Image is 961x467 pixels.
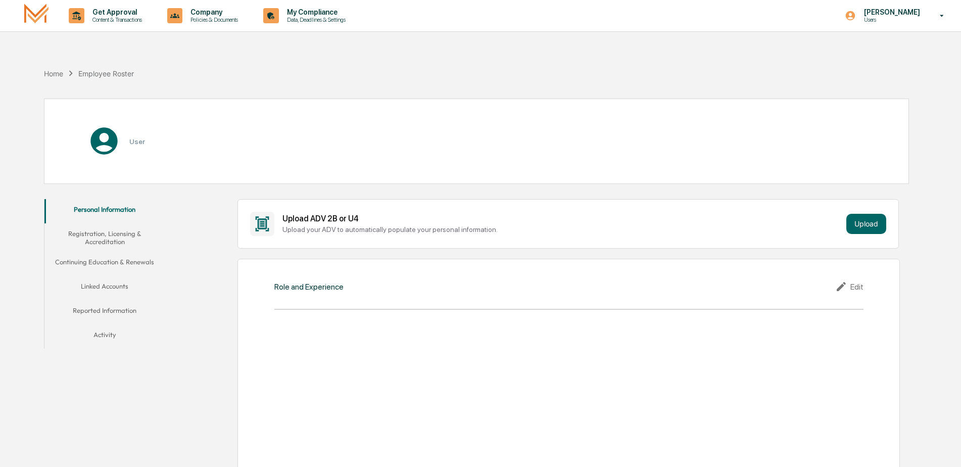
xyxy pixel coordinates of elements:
button: Personal Information [44,199,165,223]
p: Data, Deadlines & Settings [279,16,351,23]
div: Edit [835,281,863,293]
button: Registration, Licensing & Accreditation [44,223,165,252]
button: Upload [846,214,886,234]
p: Get Approval [84,8,147,16]
p: Users [856,16,925,23]
h3: User [129,137,145,146]
button: Linked Accounts [44,276,165,300]
p: Policies & Documents [182,16,243,23]
div: Upload ADV 2B or U4 [282,214,842,223]
div: Home [44,69,63,78]
div: secondary tabs example [44,199,165,349]
img: logo [24,4,49,27]
div: Role and Experience [274,282,344,292]
p: Content & Transactions [84,16,147,23]
p: My Compliance [279,8,351,16]
div: Upload your ADV to automatically populate your personal information. [282,225,842,233]
button: Continuing Education & Renewals [44,252,165,276]
p: Company [182,8,243,16]
button: Reported Information [44,300,165,324]
button: Activity [44,324,165,349]
p: [PERSON_NAME] [856,8,925,16]
div: Employee Roster [78,69,134,78]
